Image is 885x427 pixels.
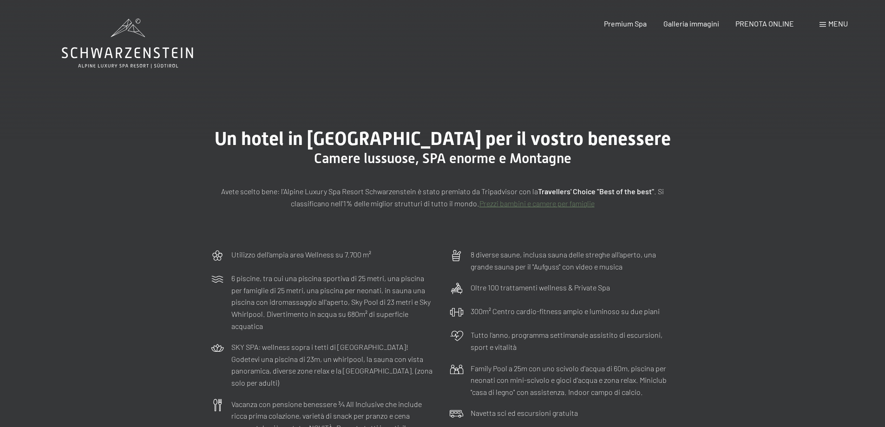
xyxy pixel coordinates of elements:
[828,19,848,28] span: Menu
[210,185,675,209] p: Avete scelto bene: l’Alpine Luxury Spa Resort Schwarzenstein è stato premiato da Tripadvisor con ...
[231,249,371,261] p: Utilizzo dell‘ampia area Wellness su 7.700 m²
[471,362,675,398] p: Family Pool a 25m con uno scivolo d'acqua di 60m, piscina per neonati con mini-scivolo e gioci d'...
[314,150,571,166] span: Camere lussuose, SPA enorme e Montagne
[231,341,436,388] p: SKY SPA: wellness sopra i tetti di [GEOGRAPHIC_DATA]! Godetevi una piscina di 23m, un whirlpool, ...
[604,19,647,28] a: Premium Spa
[471,329,675,353] p: Tutto l’anno, programma settimanale assistito di escursioni, sport e vitalità
[479,199,595,208] a: Prezzi bambini e camere per famiglie
[471,305,660,317] p: 300m² Centro cardio-fitness ampio e luminoso su due piani
[231,272,436,332] p: 6 piscine, tra cui una piscina sportiva di 25 metri, una piscina per famiglie di 25 metri, una pi...
[471,282,610,294] p: Oltre 100 trattamenti wellness & Private Spa
[471,249,675,272] p: 8 diverse saune, inclusa sauna delle streghe all’aperto, una grande sauna per il "Aufguss" con vi...
[735,19,794,28] a: PRENOTA ONLINE
[215,128,671,150] span: Un hotel in [GEOGRAPHIC_DATA] per il vostro benessere
[471,407,578,419] p: Navetta sci ed escursioni gratuita
[538,187,654,196] strong: Travellers' Choice "Best of the best"
[663,19,719,28] a: Galleria immagini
